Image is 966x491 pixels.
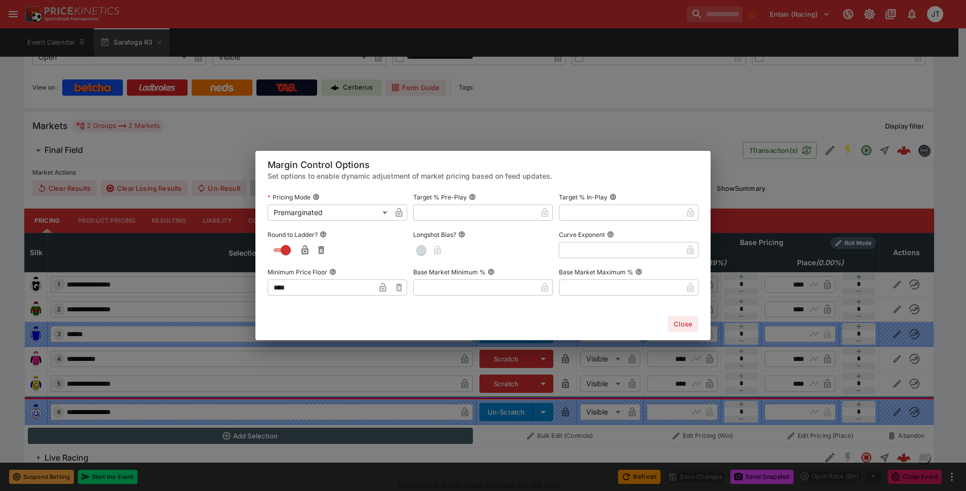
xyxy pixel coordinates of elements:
[458,231,465,238] button: Longshot Bias?
[668,316,698,332] button: Close
[268,204,391,221] div: Premarginated
[559,268,633,276] p: Base Market Maximum %
[488,268,495,275] button: Base Market Minimum %
[268,171,698,181] h6: Set options to enable dynamic adjustment of market pricing based on feed updates.
[268,193,311,201] p: Pricing Mode
[559,193,607,201] p: Target % In-Play
[413,193,467,201] p: Target % Pre-Play
[609,193,617,200] button: Target % In-Play
[268,230,318,239] p: Round to Ladder?
[268,268,327,276] p: Minimum Price Floor
[413,268,486,276] p: Base Market Minimum %
[635,268,642,275] button: Base Market Maximum %
[268,159,698,171] h5: Margin Control Options
[313,193,320,200] button: Pricing Mode
[320,231,327,238] button: Round to Ladder?
[413,230,456,239] p: Longshot Bias?
[559,230,605,239] p: Curve Exponent
[607,231,614,238] button: Curve Exponent
[329,268,336,275] button: Minimum Price Floor
[469,193,476,200] button: Target % Pre-Play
